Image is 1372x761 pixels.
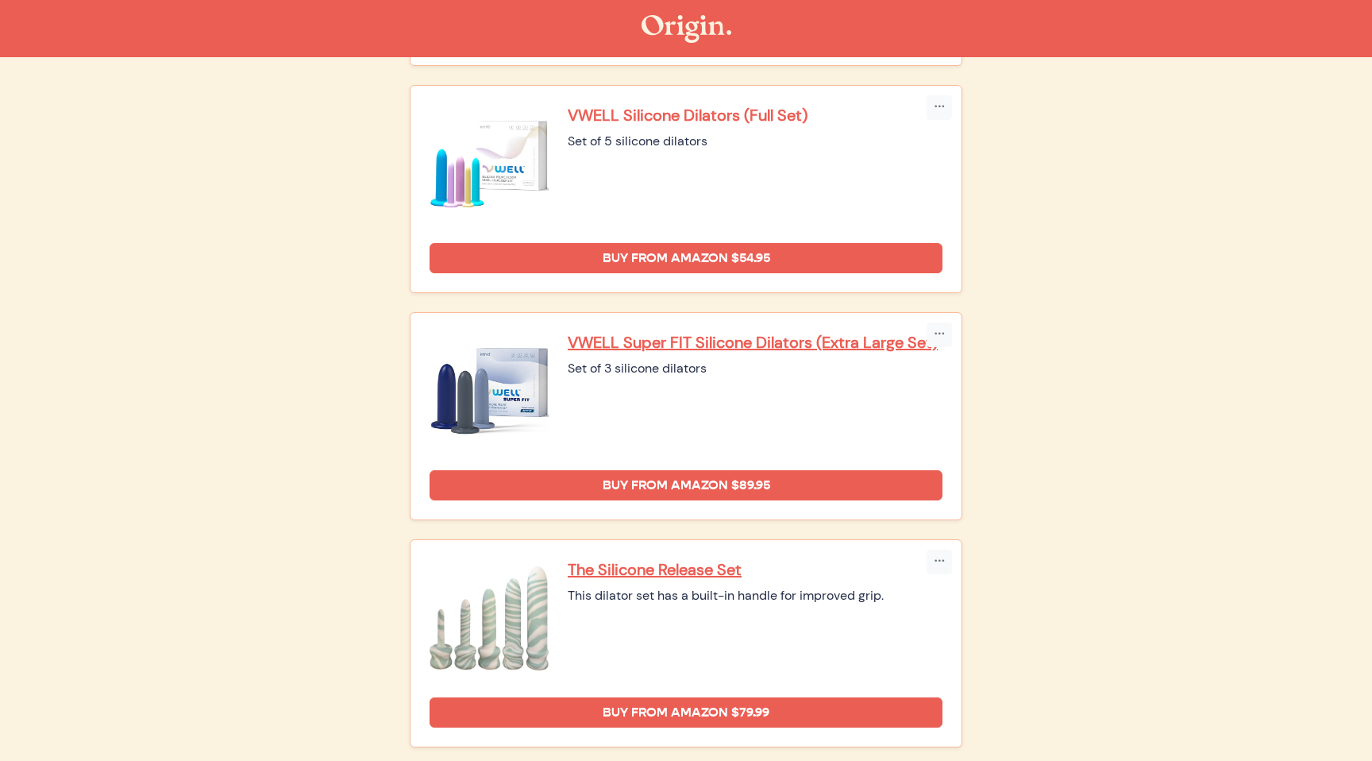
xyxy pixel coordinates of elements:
[430,332,549,451] img: VWELL Super FIT Silicone Dilators (Extra Large Set)
[642,15,731,43] img: The Origin Shop
[430,243,942,273] a: Buy from Amazon $54.95
[430,559,549,678] img: The Silicone Release Set
[430,105,549,224] img: VWELL Silicone Dilators (Full Set)
[568,359,942,378] div: Set of 3 silicone dilators
[568,105,942,126] a: VWELL Silicone Dilators (Full Set)
[568,586,942,605] div: This dilator set has a built-in handle for improved grip.
[568,559,942,580] a: The Silicone Release Set
[568,332,942,353] a: VWELL Super FIT Silicone Dilators (Extra Large Set)
[430,697,942,728] a: Buy from Amazon $79.99
[568,132,942,151] div: Set of 5 silicone dilators
[430,470,942,500] a: Buy from Amazon $89.95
